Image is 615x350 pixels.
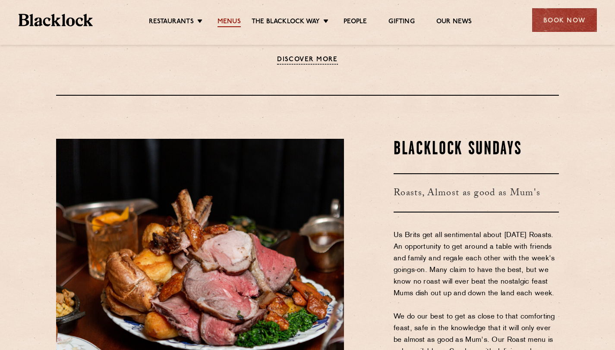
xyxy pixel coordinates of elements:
[149,18,194,27] a: Restaurants
[19,14,93,26] img: BL_Textured_Logo-footer-cropped.svg
[344,18,367,27] a: People
[394,173,559,212] h3: Roasts, Almost as good as Mum's
[532,8,597,32] div: Book Now
[277,56,338,65] a: Discover More
[218,18,241,27] a: Menus
[388,18,414,27] a: Gifting
[252,18,320,27] a: The Blacklock Way
[394,139,559,160] h2: Blacklock Sundays
[436,18,472,27] a: Our News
